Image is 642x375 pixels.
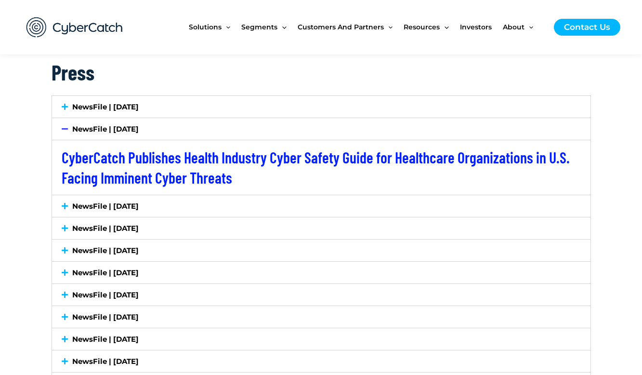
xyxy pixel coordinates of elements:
[440,7,448,47] span: Menu Toggle
[72,201,139,211] a: NewsFile | [DATE]
[72,102,139,111] a: NewsFile | [DATE]
[298,7,384,47] span: Customers and Partners
[72,312,139,321] a: NewsFile | [DATE]
[72,268,139,277] a: NewsFile | [DATE]
[503,7,524,47] span: About
[189,7,222,47] span: Solutions
[460,7,492,47] span: Investors
[524,7,533,47] span: Menu Toggle
[189,7,544,47] nav: Site Navigation: New Main Menu
[62,148,570,187] a: CyberCatch Publishes Health Industry Cyber Safety Guide for Healthcare Organizations in U.S. Faci...
[554,19,620,36] a: Contact Us
[17,7,132,47] img: CyberCatch
[72,335,139,344] a: NewsFile | [DATE]
[384,7,393,47] span: Menu Toggle
[72,357,139,366] a: NewsFile | [DATE]
[277,7,286,47] span: Menu Toggle
[72,224,139,233] a: NewsFile | [DATE]
[241,7,277,47] span: Segments
[72,124,139,134] a: NewsFile | [DATE]
[72,246,139,255] a: NewsFile | [DATE]
[72,290,139,299] a: NewsFile | [DATE]
[222,7,230,47] span: Menu Toggle
[404,7,440,47] span: Resources
[52,58,591,86] h2: Press
[460,7,503,47] a: Investors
